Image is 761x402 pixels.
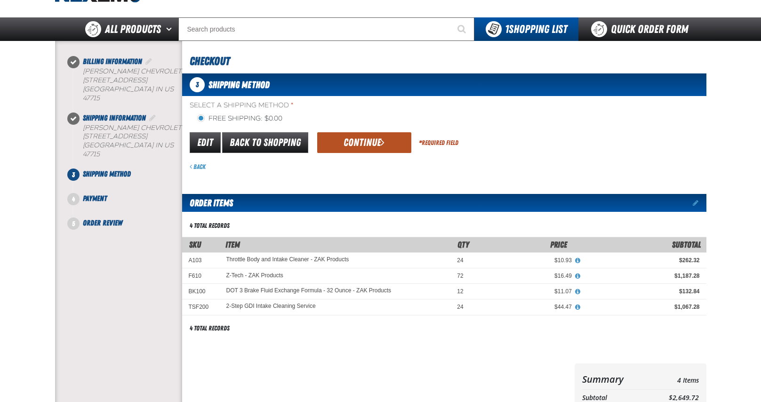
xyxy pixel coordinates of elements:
button: View All Prices for Throttle Body and Intake Cleaner - ZAK Products [572,257,584,265]
span: 3 [67,169,80,181]
li: Shipping Information. Step 2 of 5. Completed [73,113,182,169]
span: Price [550,240,567,249]
div: Required Field [419,138,458,147]
td: A103 [182,252,220,268]
span: [GEOGRAPHIC_DATA] [83,85,153,93]
input: Free Shipping: $0.00 [197,114,205,122]
span: 12 [457,288,463,295]
span: 24 [457,304,463,310]
span: US [164,141,174,149]
a: Throttle Body and Intake Cleaner - ZAK Products [226,257,349,263]
a: 2-Step GDI Intake Cleaning Service [226,303,316,310]
a: Z-Tech - ZAK Products [226,272,283,279]
span: Shipping Method [83,169,131,178]
button: View All Prices for Z-Tech - ZAK Products [572,272,584,281]
bdo: 47715 [83,150,100,158]
div: $16.49 [477,272,572,280]
a: Edit items [693,200,706,206]
label: Free Shipping: $0.00 [197,114,282,123]
td: TSF200 [182,299,220,315]
strong: 1 [505,23,509,36]
button: View All Prices for 2-Step GDI Intake Cleaning Service [572,303,584,312]
span: 72 [457,273,463,279]
span: Shopping List [505,23,567,36]
bdo: 47715 [83,94,100,102]
span: Subtotal [672,240,701,249]
td: BK100 [182,284,220,299]
span: 4 [67,193,80,205]
nav: Checkout steps. Current step is Shipping Method. Step 3 of 5 [66,56,182,229]
span: Qty [457,240,469,249]
span: Shipping Method [208,79,270,90]
a: Quick Order Form [578,17,706,41]
div: $1,067.28 [585,303,700,311]
li: Order Review. Step 5 of 5. Not Completed [73,217,182,229]
button: Continue [317,132,411,153]
li: Payment. Step 4 of 5. Not Completed [73,193,182,217]
span: IN [155,85,162,93]
span: US [164,85,174,93]
button: Start Searching [451,17,474,41]
span: Billing Information [83,57,142,66]
span: [PERSON_NAME] Chevrolet [83,67,182,75]
div: $11.07 [477,288,572,295]
span: [STREET_ADDRESS] [83,76,147,84]
li: Shipping Method. Step 3 of 5. Not Completed [73,169,182,193]
li: Billing Information. Step 1 of 5. Completed [73,56,182,113]
a: Back to Shopping [222,132,308,153]
div: 4 total records [190,324,230,333]
a: Edit [190,132,221,153]
span: [PERSON_NAME] Chevrolet [83,124,182,132]
a: SKU [189,240,201,249]
div: 4 total records [190,221,230,230]
span: [GEOGRAPHIC_DATA] [83,141,153,149]
span: IN [155,141,162,149]
h2: Order Items [182,194,233,212]
div: $44.47 [477,303,572,311]
span: Checkout [190,55,230,68]
span: Shipping Information [83,113,146,122]
span: Payment [83,194,107,203]
span: 3 [190,77,205,92]
span: Select a Shipping Method [190,101,706,110]
span: All Products [105,21,161,38]
td: 4 Items [643,371,698,387]
a: Edit Billing Information [144,57,153,66]
div: $132.84 [585,288,700,295]
span: 5 [67,217,80,230]
div: $1,187.28 [585,272,700,280]
a: Edit Shipping Information [148,113,157,122]
span: Order Review [83,218,122,227]
input: Search [178,17,474,41]
td: F610 [182,268,220,284]
div: $10.93 [477,257,572,264]
a: Back [190,163,206,170]
span: Item [225,240,240,249]
span: 24 [457,257,463,264]
div: $262.32 [585,257,700,264]
button: Open All Products pages [163,17,178,41]
button: You have 1 Shopping List. Open to view details [474,17,578,41]
button: View All Prices for DOT 3 Brake Fluid Exchange Formula - 32 Ounce - ZAK Products [572,288,584,296]
th: Summary [582,371,643,387]
span: [STREET_ADDRESS] [83,132,147,140]
a: DOT 3 Brake Fluid Exchange Formula - 32 Ounce - ZAK Products [226,288,392,294]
